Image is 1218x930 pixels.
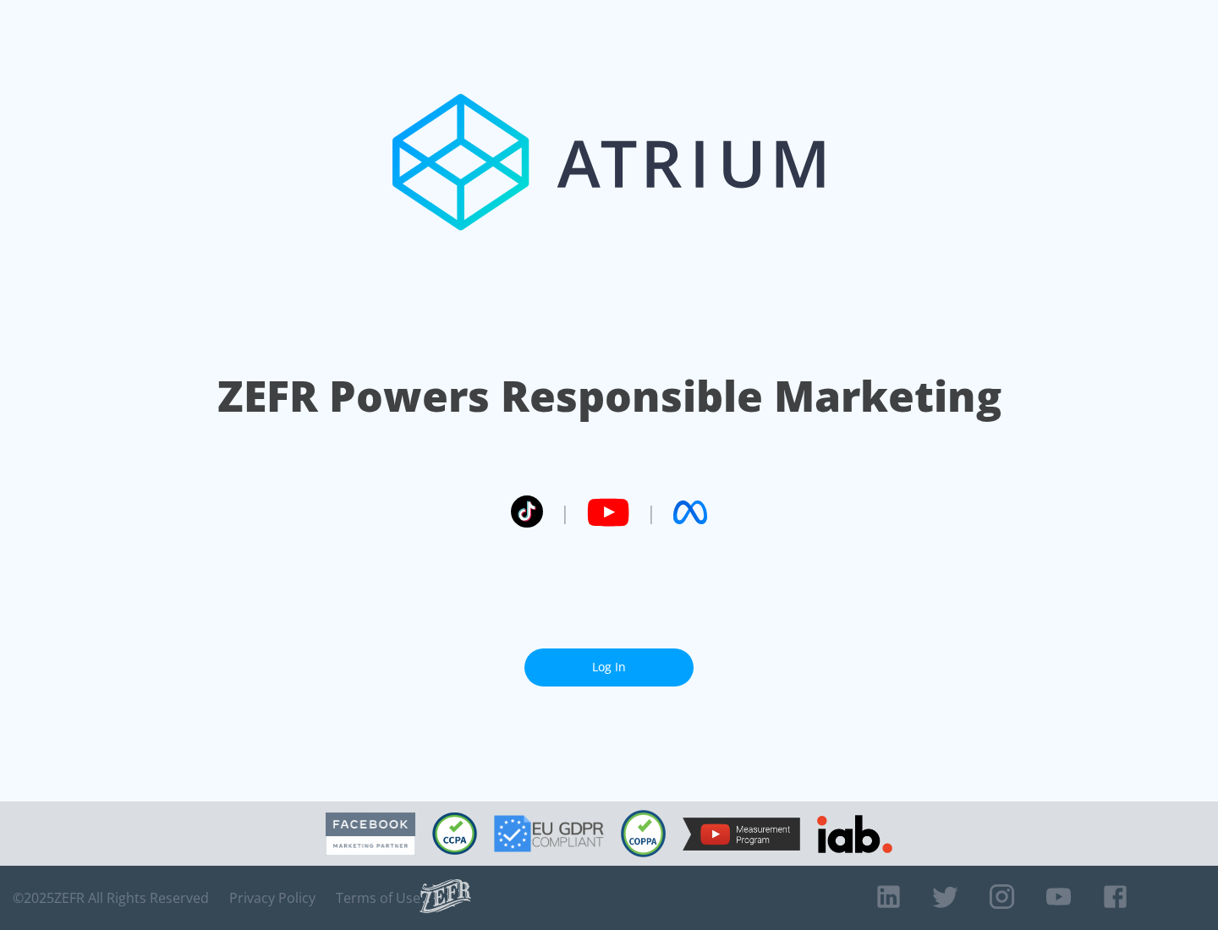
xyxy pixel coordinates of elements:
img: YouTube Measurement Program [683,818,800,851]
h1: ZEFR Powers Responsible Marketing [217,367,1001,425]
img: Facebook Marketing Partner [326,812,415,856]
span: | [646,500,656,525]
img: GDPR Compliant [494,815,604,852]
a: Terms of Use [336,889,420,906]
img: COPPA Compliant [621,810,666,857]
span: | [560,500,570,525]
img: CCPA Compliant [432,812,477,855]
a: Privacy Policy [229,889,315,906]
span: © 2025 ZEFR All Rights Reserved [13,889,209,906]
img: IAB [817,815,892,853]
a: Log In [524,648,694,687]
